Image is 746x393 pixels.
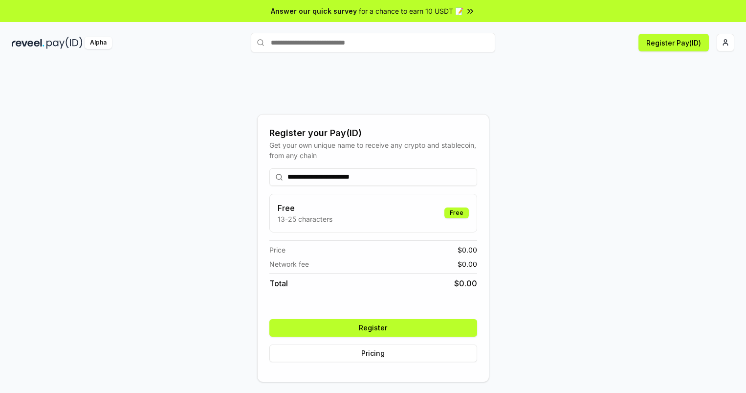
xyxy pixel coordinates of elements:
[278,214,332,224] p: 13-25 characters
[269,140,477,161] div: Get your own unique name to receive any crypto and stablecoin, from any chain
[12,37,44,49] img: reveel_dark
[278,202,332,214] h3: Free
[271,6,357,16] span: Answer our quick survey
[46,37,83,49] img: pay_id
[638,34,709,51] button: Register Pay(ID)
[359,6,463,16] span: for a chance to earn 10 USDT 📝
[85,37,112,49] div: Alpha
[269,259,309,269] span: Network fee
[458,245,477,255] span: $ 0.00
[444,208,469,218] div: Free
[454,277,477,289] span: $ 0.00
[269,277,288,289] span: Total
[458,259,477,269] span: $ 0.00
[269,126,477,140] div: Register your Pay(ID)
[269,345,477,362] button: Pricing
[269,245,285,255] span: Price
[269,319,477,337] button: Register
